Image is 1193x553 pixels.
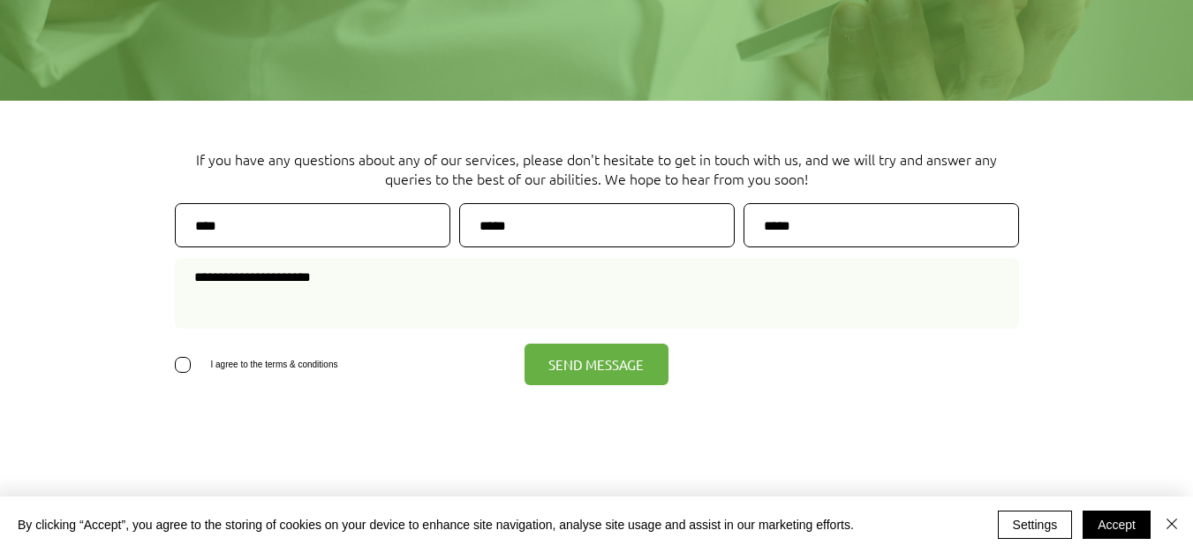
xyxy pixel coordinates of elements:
img: Close [1161,513,1182,534]
span: SEND MESSAGE [548,355,644,374]
span: By clicking “Accept”, you agree to the storing of cookies on your device to enhance site navigati... [18,517,854,533]
p: If you have any questions about any of our services, please don't hesitate to get in touch with u... [175,149,1019,188]
button: Close [1161,511,1182,539]
span: I agree to the terms & conditions [211,360,338,369]
button: Accept [1083,511,1151,539]
button: SEND MESSAGE [525,344,668,385]
button: Settings [998,511,1073,539]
